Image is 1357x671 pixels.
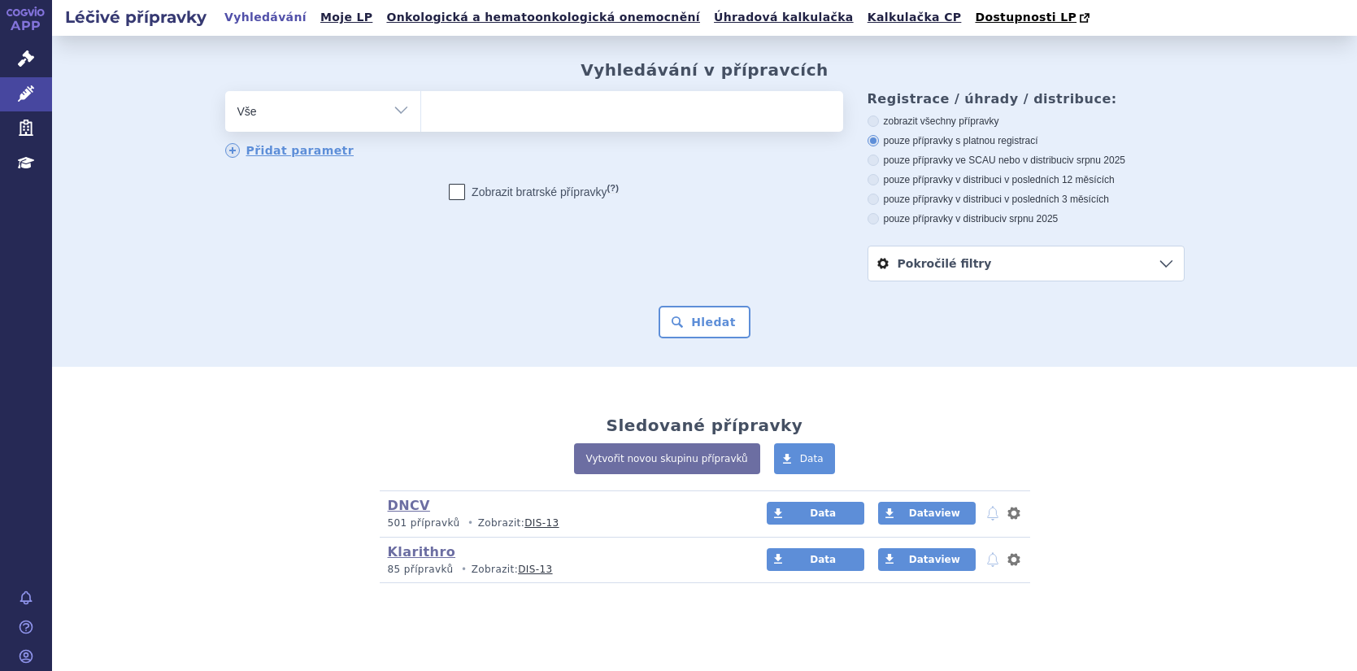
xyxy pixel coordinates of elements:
[909,508,960,519] span: Dataview
[868,246,1184,281] a: Pokročilé filtry
[970,7,1098,29] a: Dostupnosti LP
[868,115,1185,128] label: zobrazit všechny přípravky
[709,7,859,28] a: Úhradová kalkulačka
[381,7,705,28] a: Onkologická a hematoonkologická onemocnění
[985,503,1001,523] button: notifikace
[909,554,960,565] span: Dataview
[1069,155,1125,166] span: v srpnu 2025
[975,11,1076,24] span: Dostupnosti LP
[315,7,377,28] a: Moje LP
[868,173,1185,186] label: pouze přípravky v distribuci v posledních 12 měsících
[449,184,619,200] label: Zobrazit bratrské přípravky
[607,183,619,194] abbr: (?)
[524,517,559,529] a: DIS-13
[220,7,311,28] a: Vyhledávání
[868,91,1185,107] h3: Registrace / úhrady / distribuce:
[767,502,864,525] a: Data
[985,550,1001,569] button: notifikace
[1002,213,1058,224] span: v srpnu 2025
[52,6,220,28] h2: Léčivé přípravky
[868,134,1185,147] label: pouze přípravky s platnou registrací
[388,544,456,560] a: Klarithro
[388,517,460,529] span: 501 přípravků
[868,193,1185,206] label: pouze přípravky v distribuci v posledních 3 měsících
[1006,503,1022,523] button: nastavení
[388,498,430,513] a: DNCV
[659,306,750,338] button: Hledat
[225,143,354,158] a: Přidat parametr
[810,554,836,565] span: Data
[574,443,760,474] a: Vytvořit novou skupinu přípravků
[810,508,836,519] span: Data
[774,443,836,474] a: Data
[868,154,1185,167] label: pouze přípravky ve SCAU nebo v distribuci
[607,416,803,435] h2: Sledované přípravky
[767,548,864,571] a: Data
[388,563,737,577] p: Zobrazit:
[388,516,737,530] p: Zobrazit:
[388,564,454,575] span: 85 přípravků
[878,548,976,571] a: Dataview
[1006,550,1022,569] button: nastavení
[800,453,824,464] span: Data
[863,7,967,28] a: Kalkulačka CP
[868,212,1185,225] label: pouze přípravky v distribuci
[581,60,829,80] h2: Vyhledávání v přípravcích
[518,564,552,575] a: DIS-13
[878,502,976,525] a: Dataview
[457,563,472,577] i: •
[463,516,478,530] i: •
